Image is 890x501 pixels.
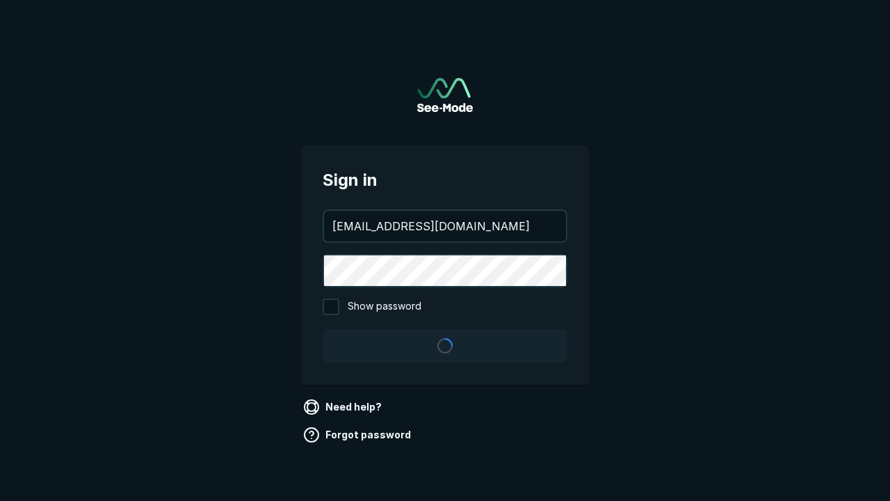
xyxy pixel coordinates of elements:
span: Sign in [323,168,567,193]
a: Need help? [300,396,387,418]
input: your@email.com [324,211,566,241]
span: Show password [348,299,421,315]
a: Forgot password [300,424,416,446]
a: Go to sign in [417,78,473,112]
img: See-Mode Logo [417,78,473,112]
